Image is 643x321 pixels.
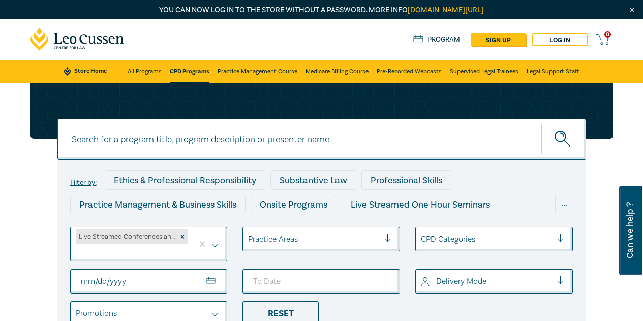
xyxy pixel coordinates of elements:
[628,6,636,14] img: Close
[305,60,369,83] a: Medicare Billing Course
[342,195,499,214] div: Live Streamed One Hour Seminars
[70,179,97,187] label: Filter by:
[450,60,518,83] a: Supervised Legal Trainees
[377,60,442,83] a: Pre-Recorded Webcasts
[170,60,209,83] a: CPD Programs
[248,234,250,245] input: select
[70,195,246,214] div: Practice Management & Business Skills
[128,60,162,83] a: All Programs
[604,31,611,38] span: 0
[76,247,78,258] input: select
[177,229,188,244] div: Remove Live Streamed Conferences and Intensives
[421,276,423,287] input: select
[413,35,461,44] a: Program
[532,33,588,46] a: Log in
[30,5,613,16] p: You can now log in to the store without a password. More info
[218,60,297,83] a: Practice Management Course
[471,33,526,46] a: sign up
[70,219,262,239] div: Live Streamed Conferences and Intensives
[57,119,586,160] input: Search for a program title, program description or presenter name
[70,269,228,294] input: From Date
[251,195,336,214] div: Onsite Programs
[361,170,451,190] div: Professional Skills
[242,269,400,294] input: To Date
[64,67,117,76] a: Store Home
[575,253,618,296] iframe: LiveChat chat widget
[408,5,484,15] a: [DOMAIN_NAME][URL]
[267,219,428,239] div: Live Streamed Practical Workshops
[105,170,265,190] div: Ethics & Professional Responsibility
[76,308,78,319] input: select
[625,192,635,269] span: Can we help ?
[421,234,423,245] input: select
[555,195,573,214] div: ...
[76,229,177,244] div: Live Streamed Conferences and Intensives
[270,170,356,190] div: Substantive Law
[527,60,579,83] a: Legal Support Staff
